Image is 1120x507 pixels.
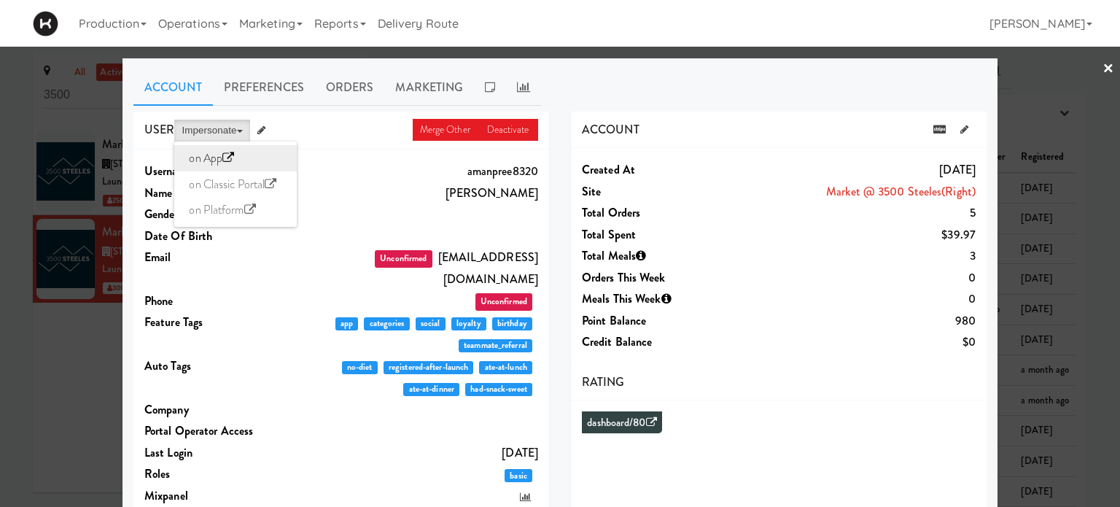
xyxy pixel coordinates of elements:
[479,361,532,374] span: ate-at-lunch
[1102,47,1114,92] a: ×
[144,182,302,204] dt: Name
[144,311,302,333] dt: Feature Tags
[582,310,739,332] dt: Point Balance
[582,331,739,353] dt: Credit Balance
[384,361,474,374] span: registered-after-launch
[826,183,976,200] a: Market @ 3500 Steeles(Right)
[364,317,409,330] span: categories
[33,11,58,36] img: Micromart
[174,197,297,223] a: on Platform
[302,442,538,464] dd: [DATE]
[739,331,976,353] dd: $0
[582,202,739,224] dt: Total Orders
[480,119,538,141] a: Deactivate
[739,267,976,289] dd: 0
[416,317,446,330] span: social
[133,69,213,106] a: Account
[144,247,302,268] dt: Email
[174,171,297,198] a: on Classic Portal
[403,383,459,396] span: ate-at-dinner
[144,420,302,442] dt: Portal Operator Access
[315,69,385,106] a: Orders
[144,355,302,377] dt: Auto Tags
[582,159,739,181] dt: Created at
[739,288,976,310] dd: 0
[144,442,302,464] dt: Last login
[505,469,532,482] span: basic
[302,160,538,182] dd: amanpree8320
[174,120,249,142] button: Impersonate
[582,374,625,390] span: RATING
[213,69,315,106] a: Preferences
[582,245,739,267] dt: Total Meals
[144,225,302,247] dt: Date Of Birth
[144,121,174,138] span: USER
[582,267,739,289] dt: Orders This Week
[739,224,976,246] dd: $39.97
[739,310,976,332] dd: 980
[302,182,538,204] dd: [PERSON_NAME]
[739,202,976,224] dd: 5
[375,250,432,268] span: Unconfirmed
[302,247,538,290] dd: [EMAIL_ADDRESS][DOMAIN_NAME]
[144,485,302,507] dt: Mixpanel
[492,317,532,330] span: birthday
[475,293,532,311] span: Unconfirmed
[144,204,302,225] dt: Gender
[144,463,302,485] dt: Roles
[144,290,302,312] dt: Phone
[342,361,378,374] span: no-diet
[582,181,739,203] dt: Site
[451,317,486,330] span: loyalty
[465,383,532,396] span: had-snack-sweet
[587,415,656,430] a: dashboard/80
[335,317,359,330] span: app
[582,224,739,246] dt: Total Spent
[739,245,976,267] dd: 3
[459,339,532,352] span: teammate_referral
[384,69,474,106] a: Marketing
[144,399,302,421] dt: Company
[739,159,976,181] dd: [DATE]
[174,145,297,171] a: on App
[582,288,739,310] dt: Meals This Week
[582,121,639,138] span: ACCOUNT
[413,119,480,141] a: Merge Other
[144,160,302,182] dt: Username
